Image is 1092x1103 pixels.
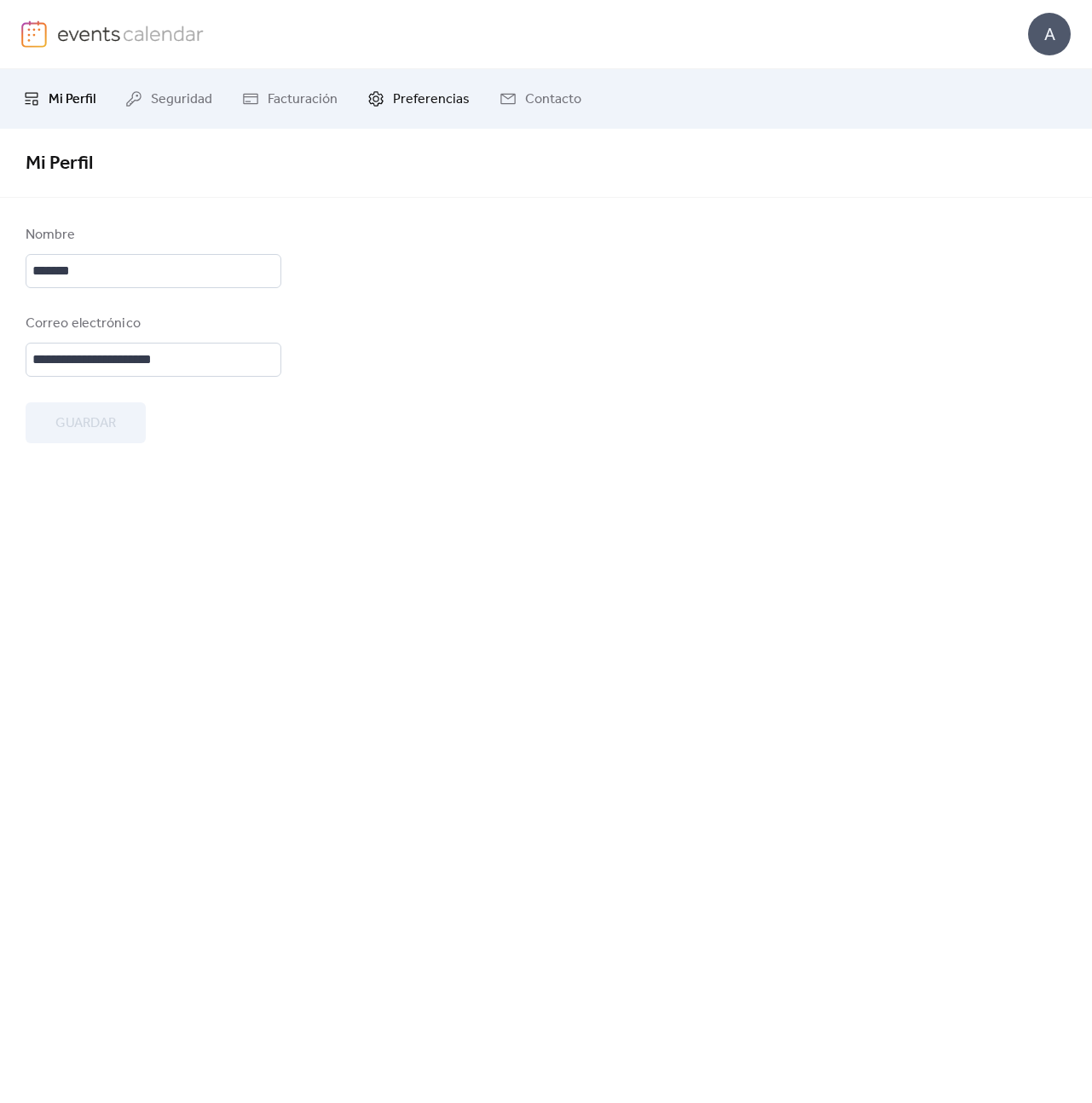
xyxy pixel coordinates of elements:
[10,76,108,122] a: Mi Perfil
[26,145,93,182] span: Mi Perfil
[151,90,212,110] span: Seguridad
[113,76,225,122] a: Seguridad
[26,225,278,245] div: Nombre
[21,20,47,48] img: logo
[268,90,338,110] span: Facturación
[393,90,470,110] span: Preferencias
[355,76,482,122] a: Preferencias
[49,90,95,110] span: Mi Perfil
[487,76,594,122] a: Contacto
[229,76,350,122] a: Facturación
[57,20,205,46] img: logo-type
[1028,13,1071,55] div: A
[26,314,278,334] div: Correo electrónico
[525,90,581,110] span: Contacto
